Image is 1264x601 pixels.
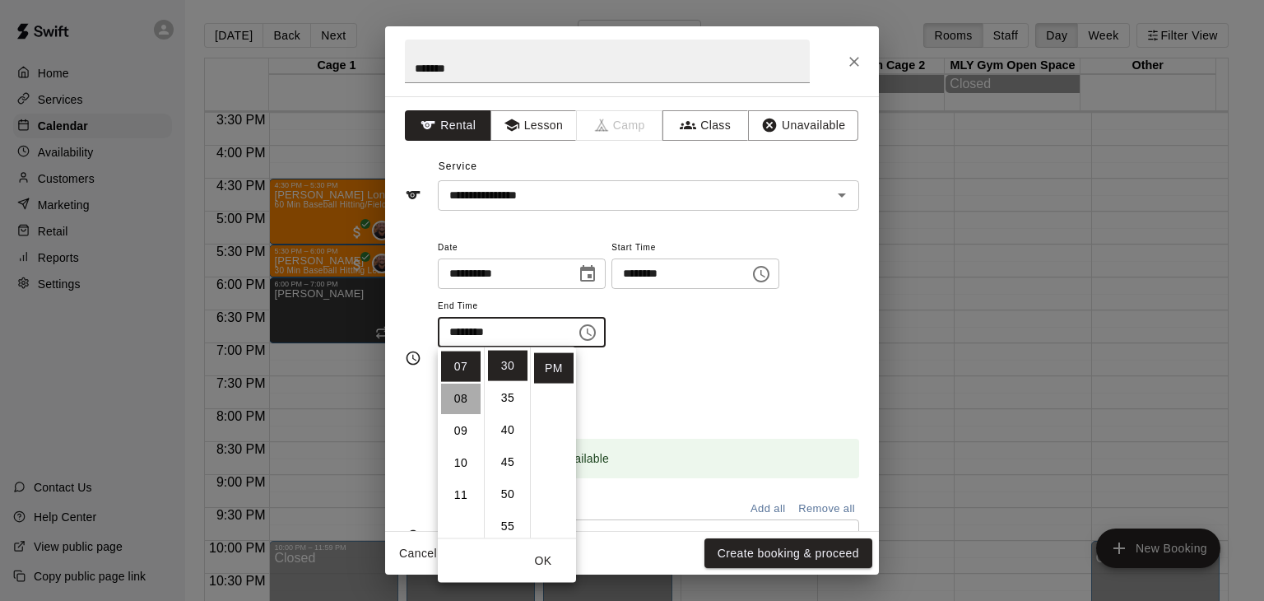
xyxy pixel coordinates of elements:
button: Rental [405,110,491,141]
button: OK [517,546,569,576]
li: 8 hours [441,384,481,414]
li: 11 hours [441,480,481,510]
li: 7 hours [441,352,481,382]
svg: Service [405,187,421,203]
button: Unavailable [748,110,858,141]
span: End Time [438,296,606,318]
span: Date [438,237,606,259]
button: Choose time, selected time is 7:30 PM [571,316,604,349]
li: 55 minutes [488,511,527,542]
button: Create booking & proceed [704,538,872,569]
svg: Timing [405,350,421,366]
ul: Select meridiem [530,347,576,538]
button: Cancel [392,538,444,569]
li: 40 minutes [488,415,527,445]
button: Class [662,110,749,141]
button: Lesson [490,110,577,141]
li: AM [534,321,574,352]
span: Start Time [611,237,779,259]
li: 30 minutes [488,351,527,381]
button: Add all [741,496,794,522]
li: 25 minutes [488,319,527,349]
svg: Rooms [405,529,421,545]
li: 45 minutes [488,447,527,478]
li: 9 hours [441,416,481,446]
ul: Select minutes [484,347,530,538]
ul: Select hours [438,347,484,538]
button: Remove all [794,496,859,522]
span: Camps can only be created in the Services page [577,110,663,141]
button: Choose date, selected date is Oct 14, 2025 [571,258,604,291]
li: PM [534,353,574,384]
button: Open [830,184,853,207]
span: Service [439,161,477,172]
li: 10 hours [441,448,481,478]
li: 50 minutes [488,479,527,510]
li: 35 minutes [488,383,527,413]
button: Open [830,525,853,548]
button: Choose time, selected time is 7:00 PM [745,258,778,291]
button: Close [839,47,869,77]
